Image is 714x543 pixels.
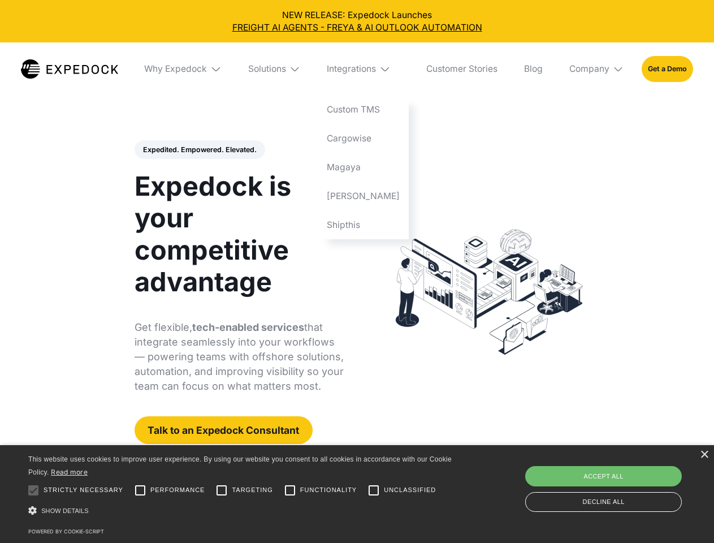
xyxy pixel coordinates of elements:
[417,42,506,96] a: Customer Stories
[135,320,344,394] p: Get flexible, that integrate seamlessly into your workflows — powering teams with offshore soluti...
[28,503,456,519] div: Show details
[300,485,357,495] span: Functionality
[515,42,551,96] a: Blog
[144,63,207,75] div: Why Expedock
[135,416,313,444] a: Talk to an Expedock Consultant
[327,63,376,75] div: Integrations
[136,42,231,96] div: Why Expedock
[384,485,436,495] span: Unclassified
[318,96,409,124] a: Custom TMS
[28,455,452,476] span: This website uses cookies to improve user experience. By using our website you consent to all coo...
[51,468,88,476] a: Read more
[318,182,409,210] a: [PERSON_NAME]
[9,9,706,34] div: NEW RELEASE: Expedock Launches
[318,210,409,239] a: Shipthis
[192,321,304,333] strong: tech-enabled services
[318,153,409,182] a: Magaya
[248,63,286,75] div: Solutions
[318,42,409,96] div: Integrations
[232,485,272,495] span: Targeting
[318,96,409,239] nav: Integrations
[642,56,693,81] a: Get a Demo
[150,485,205,495] span: Performance
[41,507,89,514] span: Show details
[135,170,344,298] h1: Expedock is your competitive advantage
[9,21,706,34] a: FREIGHT AI AGENTS - FREYA & AI OUTLOOK AUTOMATION
[569,63,609,75] div: Company
[28,528,104,535] a: Powered by cookie-script
[239,42,309,96] div: Solutions
[560,42,633,96] div: Company
[318,124,409,153] a: Cargowise
[526,421,714,543] iframe: Chat Widget
[44,485,123,495] span: Strictly necessary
